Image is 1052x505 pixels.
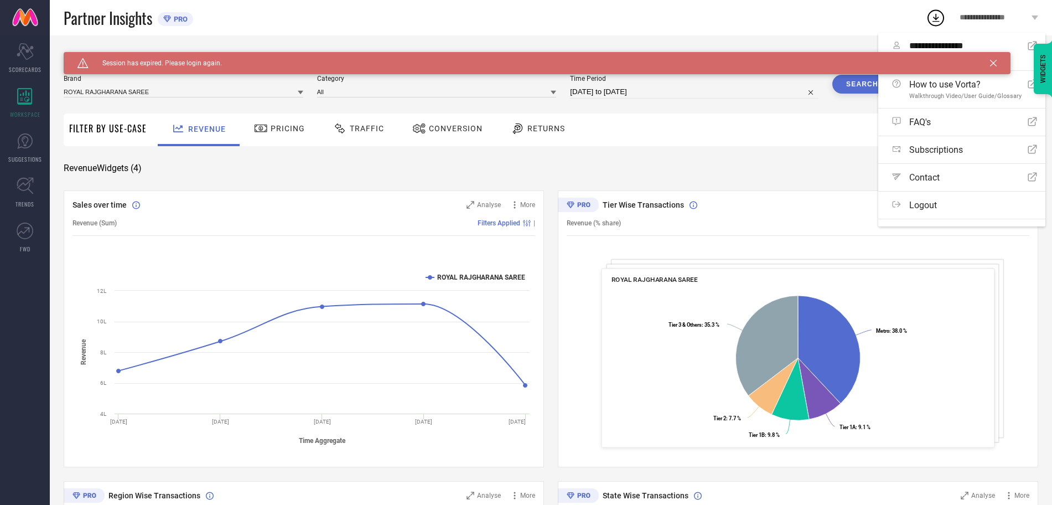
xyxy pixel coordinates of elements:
[961,492,968,499] svg: Zoom
[97,318,107,324] text: 10L
[72,200,127,209] span: Sales over time
[1014,492,1029,499] span: More
[429,124,483,133] span: Conversion
[520,201,535,209] span: More
[668,322,719,328] text: : 35.3 %
[89,59,222,67] span: Session has expired. Please login again.
[80,339,87,365] tspan: Revenue
[520,492,535,499] span: More
[909,117,931,127] span: FAQ's
[558,488,599,505] div: Premium
[314,419,331,425] text: [DATE]
[64,488,105,505] div: Premium
[20,245,30,253] span: FWD
[477,492,501,499] span: Analyse
[668,322,702,328] tspan: Tier 3 & Others
[69,122,147,135] span: Filter By Use-Case
[878,71,1045,108] a: How to use Vorta?Walkthrough Video/User Guide/Glossary
[878,164,1045,191] a: Contact
[467,492,474,499] svg: Zoom
[299,437,346,445] tspan: Time Aggregate
[909,92,1022,100] span: Walkthrough Video/User Guide/Glossary
[467,201,474,209] svg: Zoom
[350,124,384,133] span: Traffic
[477,201,501,209] span: Analyse
[713,415,741,421] text: : 7.7 %
[15,200,34,208] span: TRENDS
[570,85,818,99] input: Select time period
[558,198,599,214] div: Premium
[188,125,226,133] span: Revenue
[527,124,565,133] span: Returns
[713,415,726,421] tspan: Tier 2
[909,79,1022,90] span: How to use Vorta?
[909,200,937,210] span: Logout
[100,411,107,417] text: 4L
[64,52,141,61] span: SYSTEM WORKSPACE
[909,145,963,155] span: Subscriptions
[509,419,526,425] text: [DATE]
[749,432,780,438] text: : 9.8 %
[839,424,870,430] text: : 9.1 %
[317,75,557,83] span: Category
[749,432,765,438] tspan: Tier 1B
[8,155,42,163] span: SUGGESTIONS
[876,328,907,334] text: : 38.0 %
[909,172,940,183] span: Contact
[100,380,107,386] text: 6L
[971,492,995,499] span: Analyse
[533,219,535,227] span: |
[72,219,117,227] span: Revenue (Sum)
[10,110,40,118] span: WORKSPACE
[97,288,107,294] text: 12L
[611,276,698,284] span: ROYAL RAJGHARANA SAREE
[926,8,946,28] div: Open download list
[876,328,889,334] tspan: Metro
[9,65,42,74] span: SCORECARDS
[271,124,305,133] span: Pricing
[64,163,142,174] span: Revenue Widgets ( 4 )
[878,109,1045,136] a: FAQ's
[478,219,520,227] span: Filters Applied
[171,15,188,23] span: PRO
[64,75,303,83] span: Brand
[100,349,107,355] text: 8L
[64,7,152,29] span: Partner Insights
[212,419,229,425] text: [DATE]
[570,75,818,83] span: Time Period
[603,200,684,209] span: Tier Wise Transactions
[832,75,892,94] button: Search
[839,424,856,430] tspan: Tier 1A
[603,491,688,500] span: State Wise Transactions
[878,136,1045,163] a: Subscriptions
[567,219,621,227] span: Revenue (% share)
[415,419,432,425] text: [DATE]
[437,274,525,281] text: ROYAL RAJGHARANA SAREE
[110,419,127,425] text: [DATE]
[108,491,200,500] span: Region Wise Transactions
